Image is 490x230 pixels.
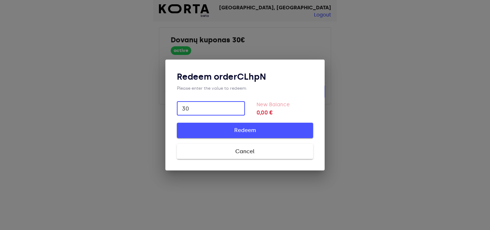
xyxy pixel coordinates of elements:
span: Redeem [188,126,302,135]
span: Cancel [188,147,302,156]
div: Please enter the value to redeem: [177,85,313,91]
button: Cancel [177,144,313,159]
h3: Redeem order CLhpN [177,71,313,83]
button: Redeem [177,123,313,138]
strong: 0,00 € [256,108,313,117]
label: New Balance [256,102,290,108]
